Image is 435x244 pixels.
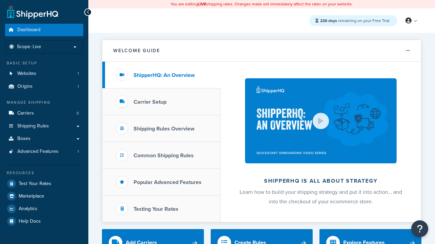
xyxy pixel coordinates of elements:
[411,220,428,237] button: Open Resource Center
[240,188,402,205] span: Learn how to build your shipping strategy and put it into action… and into the checkout of your e...
[5,80,83,93] li: Origins
[77,149,79,155] span: 1
[239,178,403,184] h2: ShipperHQ is all about strategy
[19,194,44,199] span: Marketplace
[5,178,83,190] a: Test Your Rates
[17,149,58,155] span: Advanced Features
[113,48,160,53] h2: Welcome Guide
[134,152,194,159] h3: Common Shipping Rules
[134,126,194,132] h3: Shipping Rules Overview
[5,145,83,158] a: Advanced Features1
[17,44,41,50] span: Scope: Live
[5,80,83,93] a: Origins1
[134,99,167,105] h3: Carrier Setup
[5,203,83,215] a: Analytics
[5,215,83,227] a: Help Docs
[5,60,83,66] div: Basic Setup
[5,107,83,120] li: Carriers
[134,72,195,78] h3: ShipperHQ: An Overview
[245,78,397,163] img: ShipperHQ is all about strategy
[5,24,83,36] a: Dashboard
[17,84,33,89] span: Origins
[5,145,83,158] li: Advanced Features
[5,190,83,202] a: Marketplace
[5,67,83,80] a: Websites1
[17,27,40,33] span: Dashboard
[17,71,36,77] span: Websites
[5,120,83,133] a: Shipping Rules
[198,1,206,7] b: LIVE
[134,206,178,212] h3: Testing Your Rates
[17,136,31,142] span: Boxes
[102,40,421,62] button: Welcome Guide
[5,107,83,120] a: Carriers0
[320,18,389,24] span: remaining on your Free Trial
[134,179,202,185] h3: Popular Advanced Features
[76,110,79,116] span: 0
[17,123,49,129] span: Shipping Rules
[320,18,337,24] strong: 226 days
[77,84,79,89] span: 1
[17,110,34,116] span: Carriers
[5,170,83,176] div: Resources
[19,181,51,187] span: Test Your Rates
[77,71,79,77] span: 1
[5,133,83,145] a: Boxes
[19,219,41,224] span: Help Docs
[5,67,83,80] li: Websites
[5,100,83,105] div: Manage Shipping
[19,206,37,212] span: Analytics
